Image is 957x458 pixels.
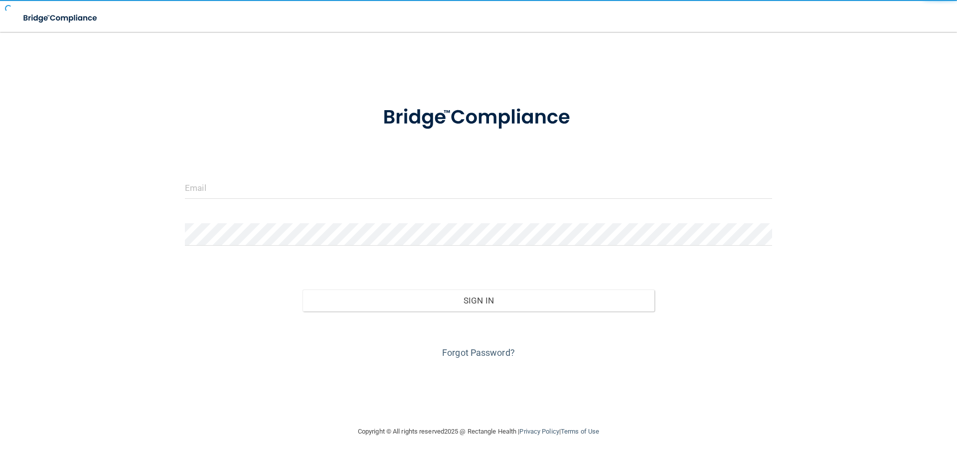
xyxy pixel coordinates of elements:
img: bridge_compliance_login_screen.278c3ca4.svg [362,92,595,144]
a: Terms of Use [561,428,599,435]
button: Sign In [303,290,655,311]
a: Forgot Password? [442,347,515,358]
div: Copyright © All rights reserved 2025 @ Rectangle Health | | [297,416,660,448]
img: bridge_compliance_login_screen.278c3ca4.svg [15,8,107,28]
a: Privacy Policy [519,428,559,435]
input: Email [185,176,772,199]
